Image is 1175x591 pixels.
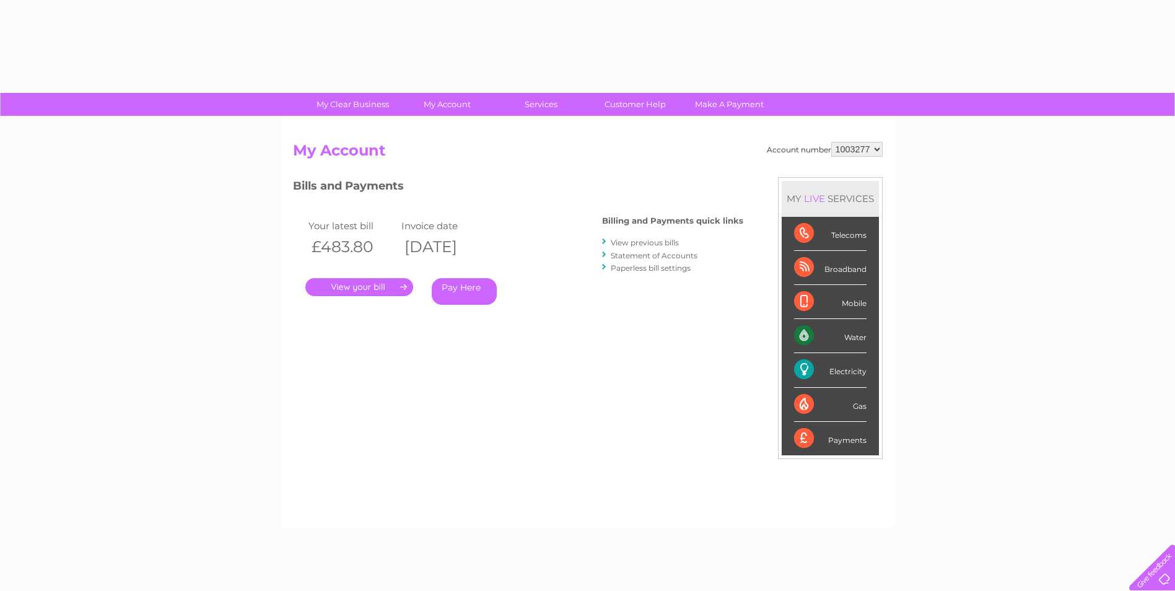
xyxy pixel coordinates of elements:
[398,217,491,234] td: Invoice date
[432,278,497,305] a: Pay Here
[794,319,867,353] div: Water
[602,216,743,225] h4: Billing and Payments quick links
[782,181,879,216] div: MY SERVICES
[794,285,867,319] div: Mobile
[293,142,883,165] h2: My Account
[802,193,828,204] div: LIVE
[396,93,498,116] a: My Account
[611,238,679,247] a: View previous bills
[678,93,780,116] a: Make A Payment
[794,422,867,455] div: Payments
[302,93,404,116] a: My Clear Business
[794,388,867,422] div: Gas
[767,142,883,157] div: Account number
[794,251,867,285] div: Broadband
[794,353,867,387] div: Electricity
[305,234,398,260] th: £483.80
[490,93,592,116] a: Services
[305,278,413,296] a: .
[794,217,867,251] div: Telecoms
[584,93,686,116] a: Customer Help
[611,263,691,273] a: Paperless bill settings
[611,251,697,260] a: Statement of Accounts
[293,177,743,199] h3: Bills and Payments
[305,217,398,234] td: Your latest bill
[398,234,491,260] th: [DATE]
